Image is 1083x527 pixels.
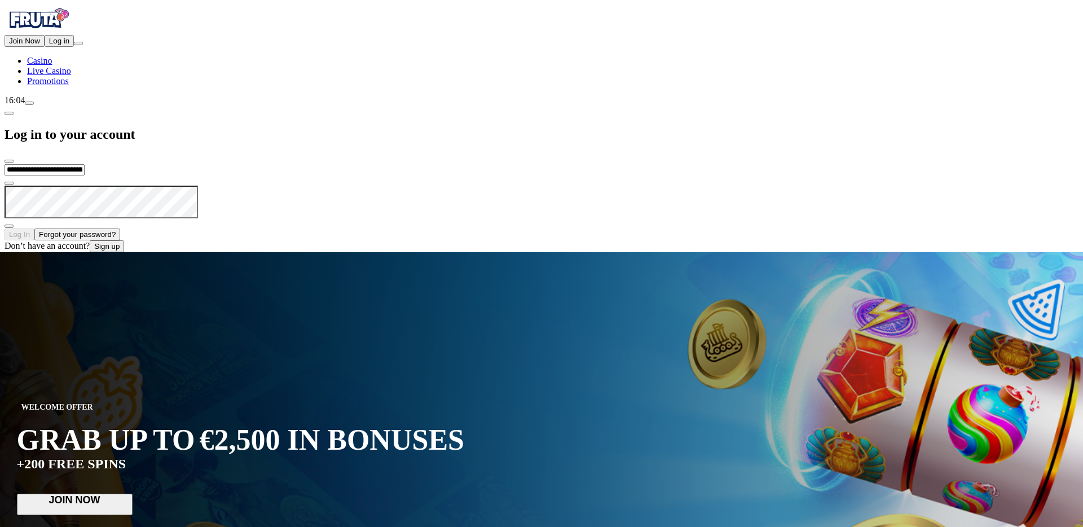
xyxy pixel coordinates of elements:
[27,76,69,86] span: Promotions
[17,494,133,515] button: JOIN NOW
[25,102,34,105] button: live-chat
[34,229,120,240] button: Forgot your password?
[9,37,40,45] span: Join Now
[5,5,72,33] img: Fruta
[5,229,34,240] button: Log In
[5,182,14,185] button: eye icon
[74,42,83,45] button: menu
[27,56,52,65] a: diamond iconCasino
[199,425,464,455] span: €2,500 IN BONUSES
[5,160,14,163] button: close
[17,401,98,414] span: WELCOME OFFER
[17,423,195,456] span: GRAB UP TO
[5,35,45,47] button: Join Now
[49,37,69,45] span: Log in
[5,112,14,115] button: chevron-left icon
[27,56,52,65] span: Casino
[5,127,1078,142] h2: Log in to your account
[94,242,120,251] span: Sign up
[5,95,25,105] span: 16:04
[5,5,1078,86] nav: Primary
[9,230,30,239] span: Log In
[23,495,127,506] span: JOIN NOW
[5,240,1078,252] div: Don’t have an account?
[5,25,72,34] a: Fruta
[17,456,126,472] span: +200 FREE SPINS
[27,76,69,86] a: gift-inverted iconPromotions
[45,35,74,47] button: Log in
[27,66,71,76] span: Live Casino
[5,225,14,228] button: eye icon
[27,66,71,76] a: poker-chip iconLive Casino
[90,240,124,252] button: Sign up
